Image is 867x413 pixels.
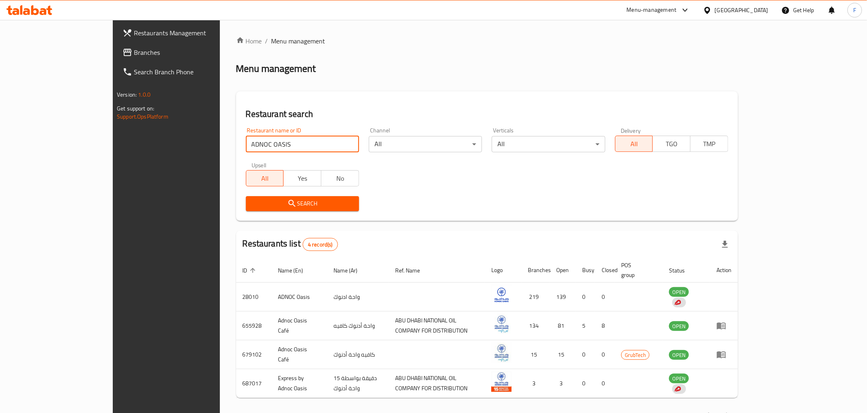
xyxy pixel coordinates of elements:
div: OPEN [669,374,689,383]
td: 0 [576,283,595,311]
img: delivery hero logo [674,299,681,306]
h2: Restaurant search [246,108,728,120]
span: POS group [621,260,653,280]
a: Search Branch Phone [116,62,258,82]
td: كافيه واحة أدنوك [327,340,389,369]
td: واحة ادنوك [327,283,389,311]
span: ID [243,266,258,275]
td: 0 [595,340,615,369]
span: Get support on: [117,103,154,114]
td: 5 [576,311,595,340]
td: 15 [550,340,576,369]
td: 139 [550,283,576,311]
div: Menu-management [627,5,677,15]
span: All [250,173,281,184]
span: All [619,138,650,150]
td: 0 [576,340,595,369]
span: 4 record(s) [303,241,338,249]
td: 3 [550,369,576,398]
a: Restaurants Management [116,23,258,43]
span: 1.0.0 [138,89,151,100]
button: TMP [690,136,728,152]
img: delivery hero logo [674,385,681,393]
span: Ref. Name [396,266,431,275]
span: OPEN [669,322,689,331]
span: No [325,173,356,184]
td: 15 [521,340,550,369]
td: واحة أدنوك كافيه [327,311,389,340]
td: 0 [595,283,615,311]
div: All [492,136,605,152]
table: enhanced table [236,258,738,398]
label: Delivery [621,128,641,133]
td: 0 [576,369,595,398]
div: Indicates that the vendor menu management has been moved to DH Catalog service [672,298,686,307]
input: Search for restaurant name or ID.. [246,136,359,152]
td: 219 [521,283,550,311]
img: ADNOC Oasis [491,285,512,305]
span: OPEN [669,288,689,297]
span: Name (Ar) [333,266,368,275]
span: Search [252,199,353,209]
td: ABU DHABI NATIONAL OIL COMPANY FOR DISTRIBUTION [389,311,485,340]
span: Status [669,266,695,275]
span: OPEN [669,374,689,383]
td: ADNOC Oasis [272,283,327,311]
span: F [853,6,856,15]
td: 3 [521,369,550,398]
button: TGO [652,136,691,152]
td: Adnoc Oasis Café [272,311,327,340]
div: Total records count [303,238,338,251]
td: Express by Adnoc Oasis [272,369,327,398]
span: GrubTech [622,350,649,360]
li: / [265,36,268,46]
span: Name (En) [278,266,314,275]
td: 8 [595,311,615,340]
a: Support.OpsPlatform [117,111,168,122]
th: Action [710,258,738,283]
span: Search Branch Phone [134,67,251,77]
th: Busy [576,258,595,283]
nav: breadcrumb [236,36,738,46]
td: 134 [521,311,550,340]
div: [GEOGRAPHIC_DATA] [715,6,768,15]
div: All [369,136,482,152]
span: OPEN [669,350,689,360]
div: Menu [716,321,731,331]
td: 81 [550,311,576,340]
button: Yes [283,170,321,186]
span: Version: [117,89,137,100]
a: Branches [116,43,258,62]
th: Open [550,258,576,283]
span: Yes [287,173,318,184]
button: All [246,170,284,186]
img: Express by Adnoc Oasis [491,372,512,392]
td: Adnoc Oasis Café [272,340,327,369]
th: Closed [595,258,615,283]
label: Upsell [252,162,267,168]
th: Branches [521,258,550,283]
td: 0 [595,369,615,398]
span: TGO [656,138,687,150]
h2: Restaurants list [243,238,338,251]
h2: Menu management [236,62,316,75]
div: Menu [716,350,731,359]
img: Adnoc Oasis Café [491,314,512,334]
td: 15 دقيقة بواسطة واحة أدنوك [327,369,389,398]
th: Logo [485,258,521,283]
button: Search [246,196,359,211]
span: Restaurants Management [134,28,251,38]
span: TMP [694,138,725,150]
span: Branches [134,48,251,57]
img: Adnoc Oasis Café [491,343,512,363]
button: All [615,136,653,152]
span: Menu management [271,36,325,46]
button: No [321,170,359,186]
td: ABU DHABI NATIONAL OIL COMPANY FOR DISTRIBUTION [389,369,485,398]
div: Indicates that the vendor menu management has been moved to DH Catalog service [672,384,686,394]
div: Export file [715,235,735,254]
